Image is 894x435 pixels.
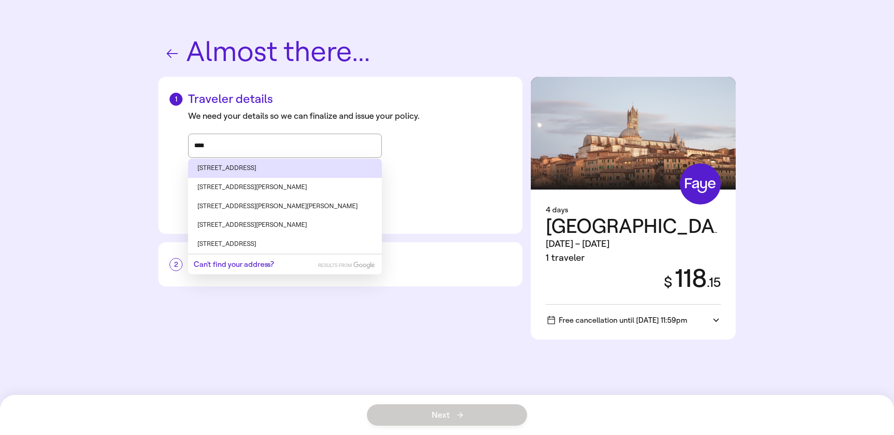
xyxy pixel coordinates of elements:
[707,275,721,290] span: . 15
[169,257,511,272] h2: Payment details
[432,411,463,419] span: Next
[546,215,742,238] span: [GEOGRAPHIC_DATA]
[546,204,721,216] div: 4 days
[653,265,721,292] div: 118
[188,110,511,122] div: We need your details so we can finalize and issue your policy.
[188,235,382,254] li: [STREET_ADDRESS]
[546,251,721,265] div: 1 traveler
[188,178,382,197] li: [STREET_ADDRESS][PERSON_NAME]
[548,316,687,325] span: Free cancellation until [DATE] 11:59pm
[664,274,672,291] span: $
[367,404,527,426] button: Next
[169,92,511,106] h2: Traveler details
[188,216,382,235] li: [STREET_ADDRESS][PERSON_NAME]
[546,237,721,251] div: [DATE] – [DATE]
[188,197,382,216] li: [STREET_ADDRESS][PERSON_NAME][PERSON_NAME]
[158,37,736,68] h1: Almost there...
[194,260,274,269] button: Can't find your address?
[194,139,376,153] input: Street address, city, state
[188,159,382,178] li: [STREET_ADDRESS]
